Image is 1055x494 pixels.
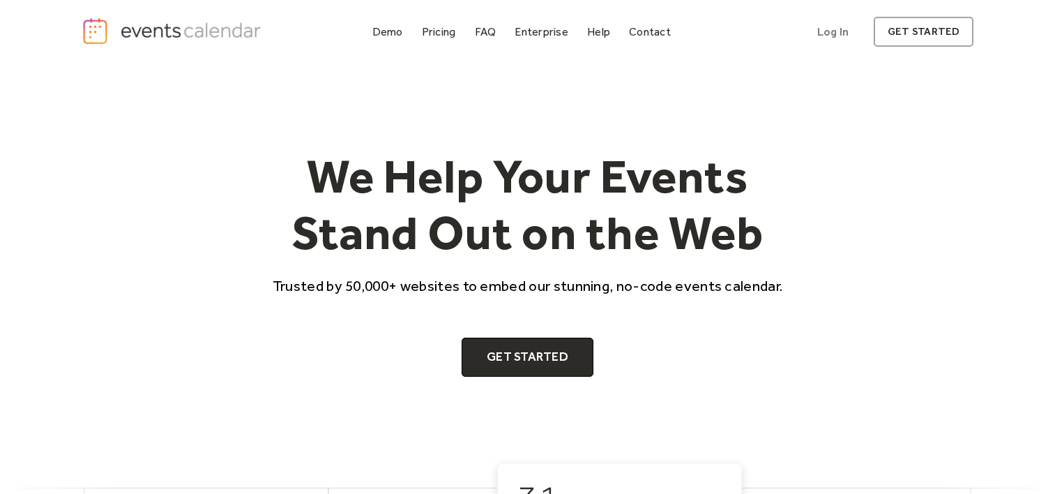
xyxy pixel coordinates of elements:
div: Enterprise [515,28,568,36]
div: Demo [372,28,403,36]
a: Log In [803,17,863,47]
a: Demo [367,22,409,41]
p: Trusted by 50,000+ websites to embed our stunning, no-code events calendar. [260,276,796,296]
a: get started [874,17,973,47]
h1: We Help Your Events Stand Out on the Web [260,148,796,262]
div: Contact [629,28,671,36]
a: home [82,17,266,45]
a: Help [582,22,616,41]
a: Get Started [462,338,593,377]
a: FAQ [469,22,502,41]
a: Contact [623,22,676,41]
div: Pricing [422,28,456,36]
div: FAQ [475,28,496,36]
div: Help [587,28,610,36]
a: Pricing [416,22,462,41]
a: Enterprise [509,22,573,41]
